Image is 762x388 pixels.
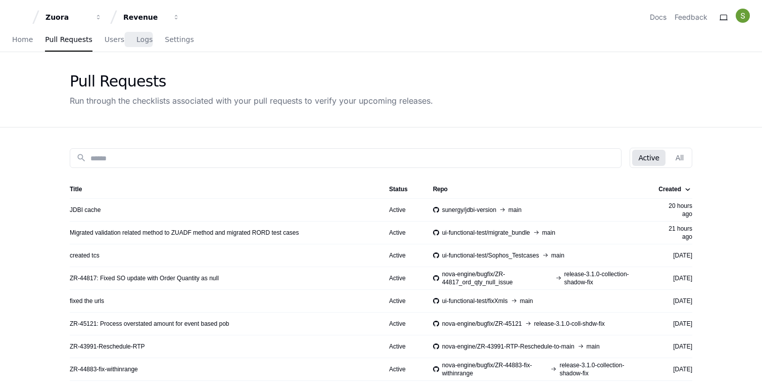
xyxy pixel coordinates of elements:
[442,320,522,328] span: nova-engine/bugfix/ZR-45121
[657,342,692,351] div: [DATE]
[76,153,86,163] mat-icon: search
[70,185,82,193] div: Title
[670,150,690,166] button: All
[41,8,106,26] button: Zuora
[442,251,539,260] span: ui-functional-test/Sophos_Testcases
[534,320,605,328] span: release-3.1.0-coll-shdw-fix
[736,9,750,23] img: ACg8ocK1EaMfuvJmPejFpP1H_n0zHMfi6CcZBKQ2kbFwTFs0169v-A=s96-c
[12,36,33,42] span: Home
[542,229,555,237] span: main
[389,320,417,328] div: Active
[45,28,92,52] a: Pull Requests
[389,297,417,305] div: Active
[425,180,649,198] th: Repo
[657,320,692,328] div: [DATE]
[657,251,692,260] div: [DATE]
[657,297,692,305] div: [DATE]
[442,270,552,286] span: nova-engine/bugfix/ZR-44817_ord_qty_null_issue
[657,274,692,282] div: [DATE]
[70,229,299,237] a: Migrated validation related method to ZUADF method and migrated RORD test cases
[45,36,92,42] span: Pull Requests
[70,342,145,351] a: ZR-43991-Reschedule-RTP
[730,355,757,382] iframe: Open customer support
[657,225,692,241] div: 21 hours ago
[123,12,167,22] div: Revenue
[650,12,666,22] a: Docs
[105,36,124,42] span: Users
[45,12,89,22] div: Zuora
[136,28,153,52] a: Logs
[389,251,417,260] div: Active
[657,202,692,218] div: 20 hours ago
[658,185,681,193] div: Created
[657,365,692,373] div: [DATE]
[70,206,101,214] a: JDBI cache
[442,297,508,305] span: ui-functional-test/fixXmls
[520,297,533,305] span: main
[551,251,564,260] span: main
[70,251,100,260] a: created tcs
[165,28,194,52] a: Settings
[70,95,433,107] div: Run through the checklists associated with your pull requests to verify your upcoming releases.
[389,185,417,193] div: Status
[632,150,665,166] button: Active
[70,185,373,193] div: Title
[136,36,153,42] span: Logs
[119,8,184,26] button: Revenue
[389,274,417,282] div: Active
[70,297,104,305] a: fixed the urls
[442,342,575,351] span: nova-engine/ZR-43991-RTP-Reschedule-to-main
[165,36,194,42] span: Settings
[389,365,417,373] div: Active
[587,342,600,351] span: main
[389,229,417,237] div: Active
[564,270,641,286] span: release-3.1.0-collection-shadow-fix
[389,342,417,351] div: Active
[658,185,690,193] div: Created
[70,274,219,282] a: ZR-44817: Fixed SO update with Order Quantity as null
[442,206,496,214] span: sunergy/jdbi-version
[105,28,124,52] a: Users
[70,72,433,91] div: Pull Requests
[12,28,33,52] a: Home
[389,206,417,214] div: Active
[442,229,530,237] span: ui-functional-test/migrate_bundle
[675,12,707,22] button: Feedback
[389,185,408,193] div: Status
[70,365,138,373] a: ZR-44883-fix-withinrange
[442,361,548,377] span: nova-engine/bugfix/ZR-44883-fix-withinrange
[508,206,521,214] span: main
[70,320,229,328] a: ZR-45121: Process overstated amount for event based pob
[559,361,641,377] span: release-3.1.0-collection-shadow-fix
